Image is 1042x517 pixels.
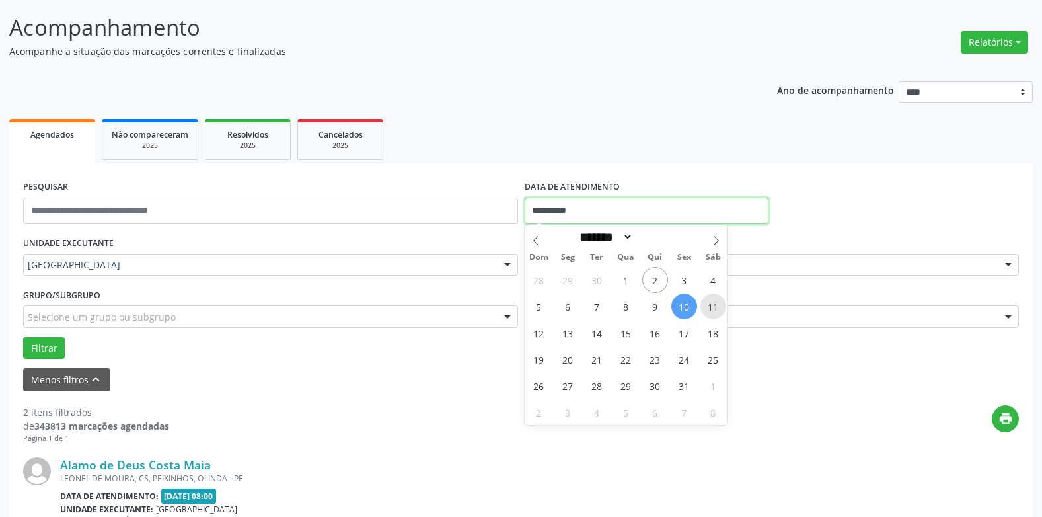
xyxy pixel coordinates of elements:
b: Data de atendimento: [60,491,159,502]
span: Novembro 3, 2025 [555,399,581,425]
span: Novembro 5, 2025 [613,399,639,425]
img: img [23,457,51,485]
span: Ter [582,253,611,262]
span: Outubro 15, 2025 [613,320,639,346]
span: Outubro 5, 2025 [526,294,552,319]
span: Não compareceram [112,129,188,140]
span: Seg [553,253,582,262]
span: Novembro 2, 2025 [526,399,552,425]
a: Alamo de Deus Costa Maia [60,457,211,472]
div: 2025 [307,141,373,151]
span: [GEOGRAPHIC_DATA] [28,258,491,272]
span: Outubro 10, 2025 [671,294,697,319]
span: Outubro 8, 2025 [613,294,639,319]
span: Outubro 6, 2025 [555,294,581,319]
strong: 343813 marcações agendadas [34,420,169,432]
button: print [992,405,1019,432]
span: Outubro 30, 2025 [642,373,668,399]
p: Ano de acompanhamento [777,81,894,98]
span: [GEOGRAPHIC_DATA] [156,504,237,515]
button: Menos filtroskeyboard_arrow_up [23,368,110,391]
span: Setembro 29, 2025 [555,267,581,293]
input: Year [633,230,677,244]
span: Outubro 21, 2025 [584,346,610,372]
i: keyboard_arrow_up [89,372,103,387]
div: de [23,419,169,433]
span: [DATE] 08:00 [161,489,217,504]
div: 2025 [112,141,188,151]
span: Outubro 26, 2025 [526,373,552,399]
span: Outubro 11, 2025 [700,294,726,319]
span: Dom [525,253,554,262]
b: Unidade executante: [60,504,153,515]
span: Outubro 3, 2025 [671,267,697,293]
span: Outubro 17, 2025 [671,320,697,346]
span: Outubro 23, 2025 [642,346,668,372]
span: Resolvidos [227,129,268,140]
span: Selecione um grupo ou subgrupo [28,310,176,324]
span: Outubro 14, 2025 [584,320,610,346]
span: Outubro 18, 2025 [700,320,726,346]
label: UNIDADE EXECUTANTE [23,233,114,254]
span: Outubro 24, 2025 [671,346,697,372]
span: Outubro 13, 2025 [555,320,581,346]
span: Sex [669,253,698,262]
span: Agendados [30,129,74,140]
span: Outubro 22, 2025 [613,346,639,372]
span: Outubro 4, 2025 [700,267,726,293]
span: Outubro 25, 2025 [700,346,726,372]
select: Month [576,230,634,244]
i: print [998,411,1013,426]
span: Novembro 6, 2025 [642,399,668,425]
span: Novembro 4, 2025 [584,399,610,425]
span: Qua [611,253,640,262]
span: Outubro 19, 2025 [526,346,552,372]
p: Acompanhamento [9,11,726,44]
span: Outubro 31, 2025 [671,373,697,399]
button: Relatórios [961,31,1028,54]
span: Outubro 1, 2025 [613,267,639,293]
label: DATA DE ATENDIMENTO [525,177,620,198]
label: PESQUISAR [23,177,68,198]
div: LEONEL DE MOURA, CS, PEIXINHOS, OLINDA - PE [60,473,821,484]
span: Outubro 27, 2025 [555,373,581,399]
label: Grupo/Subgrupo [23,285,100,305]
div: 2 itens filtrados [23,405,169,419]
span: Outubro 7, 2025 [584,294,610,319]
span: Setembro 30, 2025 [584,267,610,293]
div: Página 1 de 1 [23,433,169,444]
span: Outubro 9, 2025 [642,294,668,319]
span: Setembro 28, 2025 [526,267,552,293]
span: Novembro 1, 2025 [700,373,726,399]
span: Cancelados [318,129,363,140]
button: Filtrar [23,337,65,360]
div: 2025 [215,141,281,151]
span: Sáb [698,253,727,262]
span: Outubro 20, 2025 [555,346,581,372]
span: Todos os profissionais [529,258,992,272]
p: Acompanhe a situação das marcações correntes e finalizadas [9,44,726,58]
span: Outubro 16, 2025 [642,320,668,346]
span: Qui [640,253,669,262]
span: Outubro 12, 2025 [526,320,552,346]
span: Novembro 7, 2025 [671,399,697,425]
span: Outubro 28, 2025 [584,373,610,399]
span: Outubro 2, 2025 [642,267,668,293]
span: Outubro 29, 2025 [613,373,639,399]
span: Novembro 8, 2025 [700,399,726,425]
